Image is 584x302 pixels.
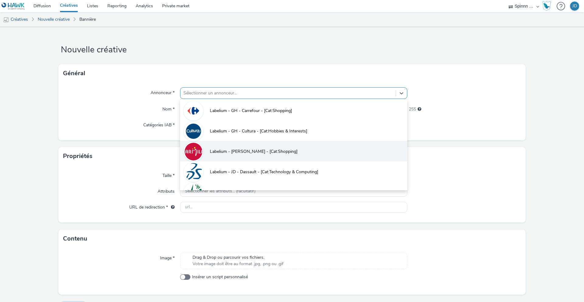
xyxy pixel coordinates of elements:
[35,12,73,27] a: Nouvelle créative
[572,2,577,11] div: JD
[127,202,177,210] label: URL de redirection *
[185,163,202,181] img: Labelium - JD - Dassault - [Cat:Technology & Computing]
[185,143,202,160] img: Labelium - JD - Carmila - [Cat:Shopping]
[185,184,202,201] img: Labelium - JD - Melvita - [Cat:Health & Fitness]
[192,274,248,280] span: Insérer un script personnalisé
[542,1,554,11] a: Hawk Academy
[210,149,297,155] span: Labelium - [PERSON_NAME] - [Cat:Shopping]
[185,122,202,140] img: Labelium - GH - Cultura - [Cat:Hobbies & Interests]
[210,128,307,134] span: Labelium - GH - Cultura - [Cat:Hobbies & Interests]
[3,17,9,23] img: mobile
[168,204,175,210] div: L'URL de redirection sera utilisée comme URL de validation avec certains SSP et ce sera l'URL de ...
[76,12,99,27] a: Bannière
[180,202,407,212] input: url...
[193,255,283,261] span: Drag & Drop ou parcourir vos fichiers.
[542,1,551,11] img: Hawk Academy
[63,69,85,78] h3: Général
[155,186,177,195] label: Attributs
[160,170,177,179] label: Taille *
[193,261,283,267] span: Votre image doit être au format .jpg, .png ou .gif
[185,189,255,194] span: Sélectionner les attributs... (facultatif)
[418,106,421,112] div: 255 caractères maximum
[210,189,311,195] span: Labelium - [PERSON_NAME] - [Cat:Health & Fitness]
[63,152,92,161] h3: Propriétés
[141,120,177,128] label: Catégories IAB *
[58,44,526,56] h1: Nouvelle créative
[2,2,25,10] img: undefined Logo
[158,253,177,261] label: Image *
[185,102,202,120] img: Labelium - GH - Carrefour - [Cat:Shopping]
[210,169,318,175] span: Labelium - JD - Dassault - [Cat:Technology & Computing]
[160,104,177,112] label: Nom *
[210,108,292,114] span: Labelium - GH - Carrefour - [Cat:Shopping]
[409,106,416,112] span: 255
[63,234,87,243] h3: Contenu
[148,87,177,96] label: Annonceur *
